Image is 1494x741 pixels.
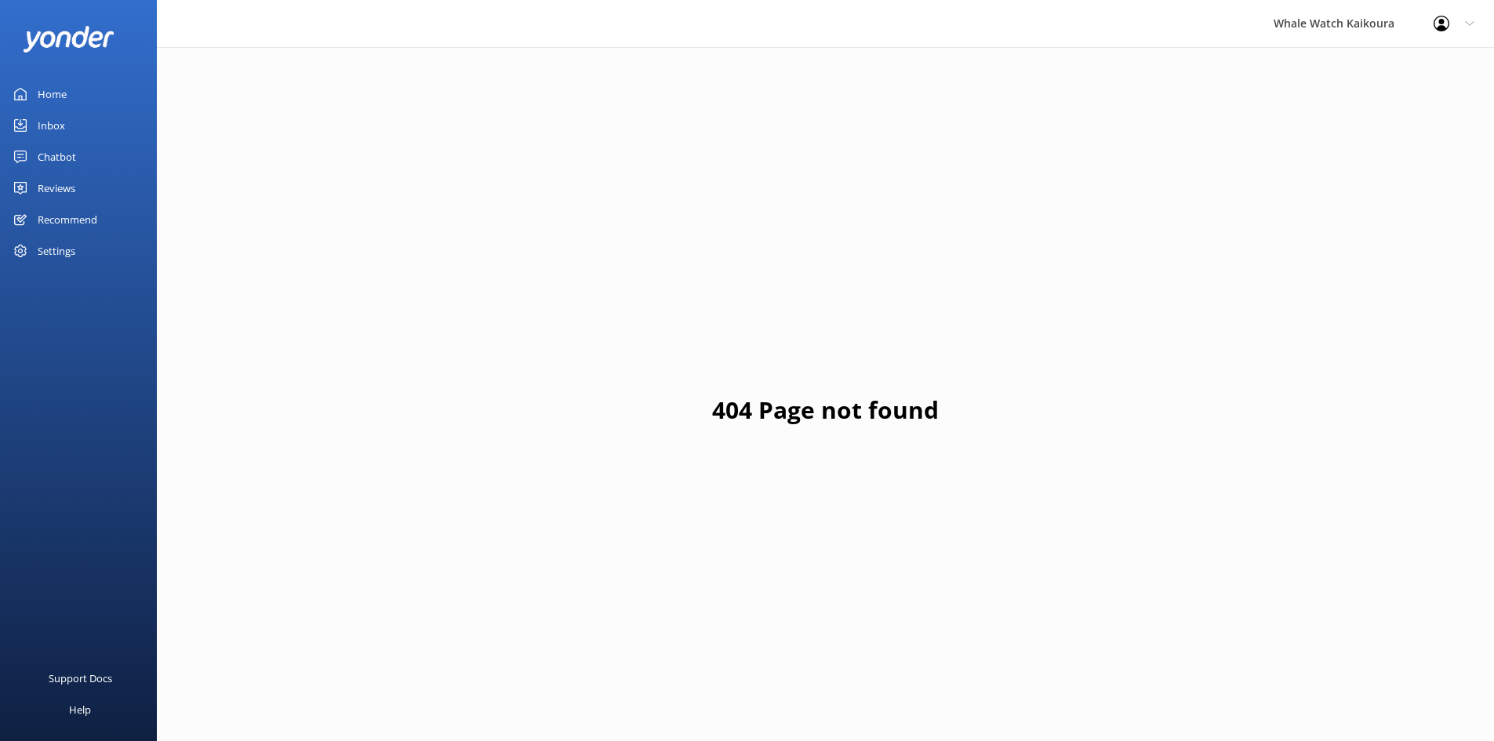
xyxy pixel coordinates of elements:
[49,663,112,694] div: Support Docs
[38,204,97,235] div: Recommend
[38,141,76,173] div: Chatbot
[69,694,91,725] div: Help
[24,26,114,52] img: yonder-white-logo.png
[712,391,939,429] h1: 404 Page not found
[38,78,67,110] div: Home
[38,235,75,267] div: Settings
[38,110,65,141] div: Inbox
[38,173,75,204] div: Reviews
